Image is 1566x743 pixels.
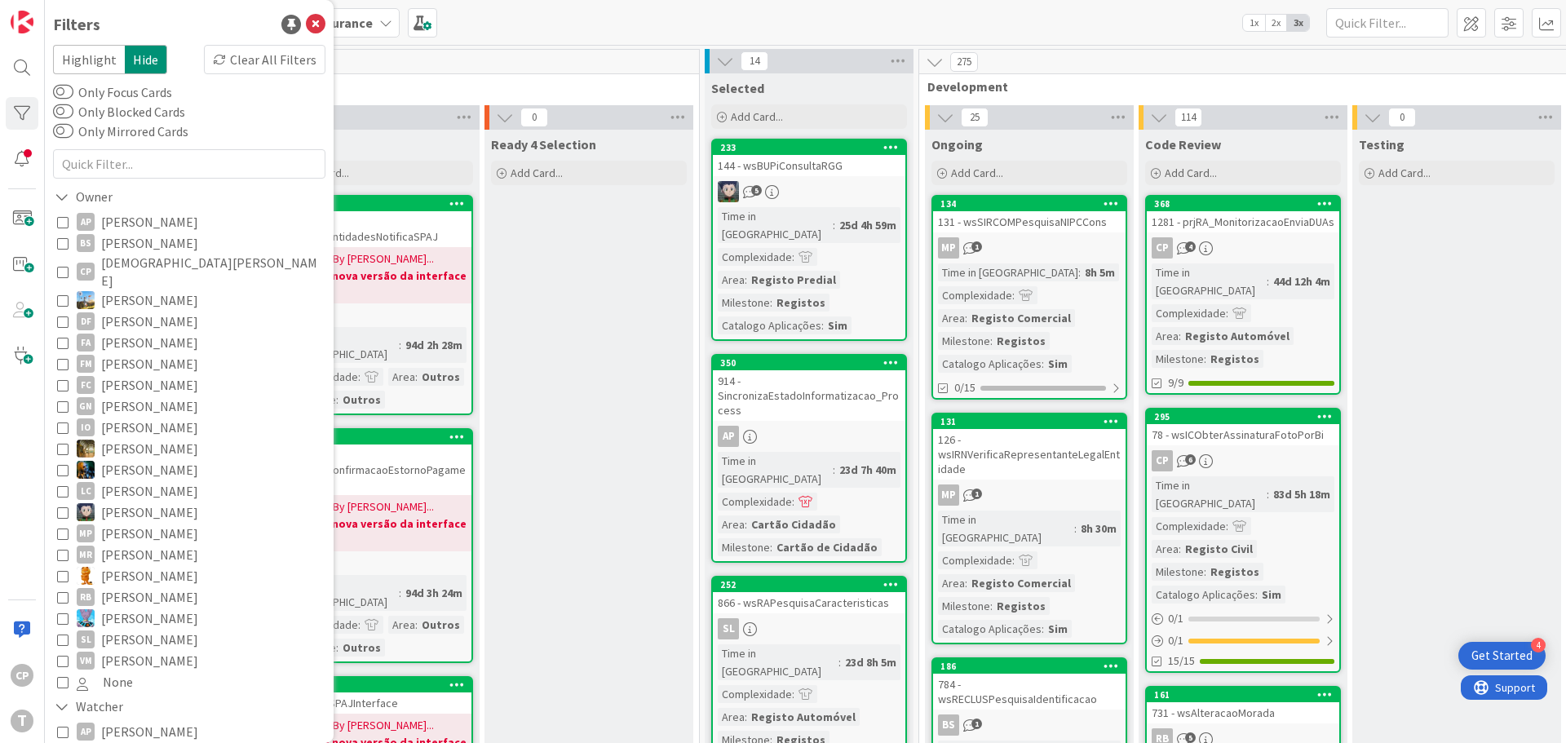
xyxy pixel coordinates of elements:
[1152,586,1255,604] div: Catalogo Aplicações
[101,650,198,671] span: [PERSON_NAME]
[284,268,467,300] b: Aguarda nova versão da interface SAP
[933,429,1126,480] div: 126 - wsIRNVerificaRepresentanteLegalEntidade
[1165,166,1217,180] span: Add Card...
[713,577,905,613] div: 252866 - wsRAPesquisaCaracteristicas
[713,140,905,155] div: 233
[1255,586,1258,604] span: :
[284,575,399,611] div: Time in [GEOGRAPHIC_DATA]
[938,355,1042,373] div: Catalogo Aplicações
[1147,608,1339,629] div: 0/1
[57,211,321,232] button: AP [PERSON_NAME]
[938,620,1042,638] div: Catalogo Aplicações
[34,2,74,22] span: Support
[1269,485,1334,503] div: 83d 5h 18m
[1458,642,1546,670] div: Open Get Started checklist, remaining modules: 4
[718,618,739,639] div: SL
[711,354,907,563] a: 350914 - SincronizaEstadoInformatizacao_ProcessAPTime in [GEOGRAPHIC_DATA]:23d 7h 40mComplexidade...
[718,708,745,726] div: Area
[1204,563,1206,581] span: :
[940,661,1126,672] div: 186
[720,579,905,590] div: 252
[401,584,467,602] div: 94d 3h 24m
[940,416,1126,427] div: 131
[279,678,471,714] div: 3901136 - wsSPAJInterface
[277,195,473,415] a: 3691519 - prjSPAJ_EntidadesNotificaSPAJ[DATE] By [PERSON_NAME]...Aguarda nova versão da interface...
[718,207,833,243] div: Time in [GEOGRAPHIC_DATA]
[279,692,471,714] div: 1136 - wsSPAJInterface
[1226,304,1228,322] span: :
[1226,517,1228,535] span: :
[933,659,1126,674] div: 186
[57,374,321,396] button: FC [PERSON_NAME]
[835,216,900,234] div: 25d 4h 59m
[967,309,1075,327] div: Registo Comercial
[279,430,471,444] div: 365
[1267,272,1269,290] span: :
[938,551,1012,569] div: Complexidade
[711,80,764,96] span: Selected
[718,271,745,289] div: Area
[101,254,321,290] span: [DEMOGRAPHIC_DATA][PERSON_NAME]
[286,431,471,443] div: 365
[338,639,385,657] div: Outros
[718,294,770,312] div: Milestone
[101,374,198,396] span: [PERSON_NAME]
[1152,540,1179,558] div: Area
[1378,166,1431,180] span: Add Card...
[1243,15,1265,31] span: 1x
[713,426,905,447] div: AP
[713,370,905,421] div: 914 - SincronizaEstadoInformatizacao_Process
[60,78,679,95] span: Upstream
[718,644,838,680] div: Time in [GEOGRAPHIC_DATA]
[401,336,467,354] div: 94d 2h 28m
[101,565,198,586] span: [PERSON_NAME]
[1265,15,1287,31] span: 2x
[57,721,321,742] button: AP [PERSON_NAME]
[57,311,321,332] button: DF [PERSON_NAME]
[101,332,198,353] span: [PERSON_NAME]
[57,586,321,608] button: RB [PERSON_NAME]
[57,417,321,438] button: IO [PERSON_NAME]
[1152,327,1179,345] div: Area
[713,356,905,370] div: 350
[747,708,860,726] div: Registo Automóvel
[279,197,471,211] div: 369
[718,538,770,556] div: Milestone
[101,438,198,459] span: [PERSON_NAME]
[833,461,835,479] span: :
[938,484,959,506] div: MP
[933,211,1126,232] div: 131 - wsSIRCOMPesquisaNIPCCons
[713,618,905,639] div: SL
[279,197,471,247] div: 3691519 - prjSPAJ_EntidadesNotificaSPAJ
[57,544,321,565] button: MR [PERSON_NAME]
[286,679,471,691] div: 390
[1168,652,1195,670] span: 15/15
[745,515,747,533] span: :
[77,630,95,648] div: SL
[938,263,1078,281] div: Time in [GEOGRAPHIC_DATA]
[57,290,321,311] button: DG [PERSON_NAME]
[77,397,95,415] div: GN
[938,714,959,736] div: BS
[1044,355,1072,373] div: Sim
[1145,408,1341,673] a: 29578 - wsICObterAssinaturaFotoPorBiCPTime in [GEOGRAPHIC_DATA]:83d 5h 18mComplexidade:Area:Regis...
[77,234,95,252] div: BS
[77,609,95,627] img: SF
[1147,197,1339,232] div: 3681281 - prjRA_MonitorizacaoEnviaDUAs
[965,574,967,592] span: :
[971,719,982,729] span: 1
[933,237,1126,259] div: MP
[77,334,95,352] div: FA
[1168,374,1183,391] span: 9/9
[838,653,841,671] span: :
[833,216,835,234] span: :
[77,312,95,330] div: DF
[1077,520,1121,537] div: 8h 30m
[53,149,325,179] input: Quick Filter...
[77,355,95,373] div: FM
[388,368,415,386] div: Area
[358,368,361,386] span: :
[1152,563,1204,581] div: Milestone
[101,353,198,374] span: [PERSON_NAME]
[1147,409,1339,424] div: 295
